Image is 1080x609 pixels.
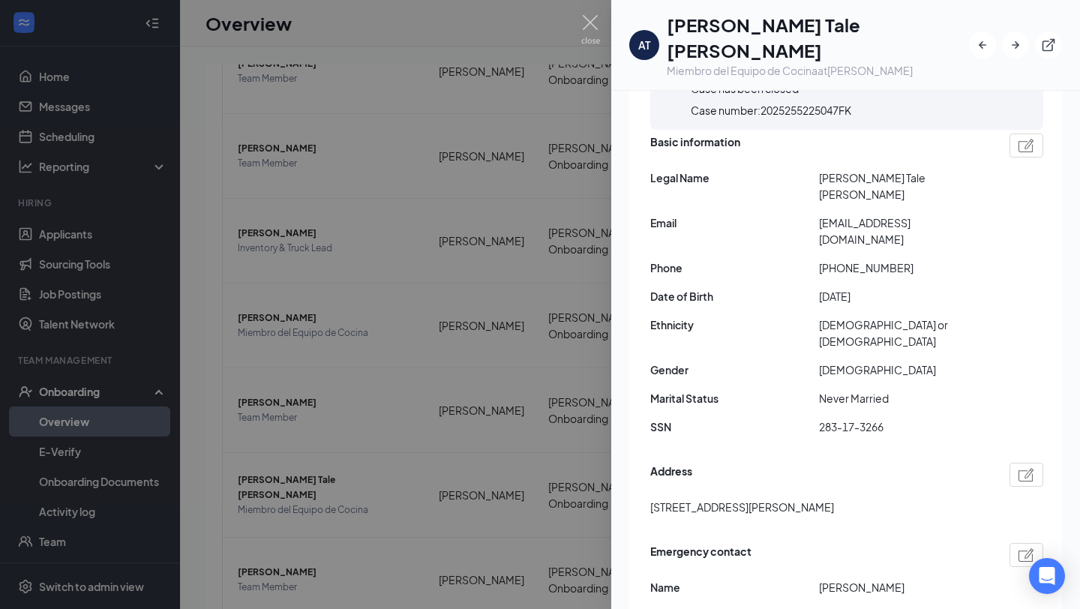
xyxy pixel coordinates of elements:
[667,63,969,78] div: Miembro del Equipo de Cocina at [PERSON_NAME]
[819,390,988,406] span: Never Married
[975,37,990,52] svg: ArrowLeftNew
[1002,31,1029,58] button: ArrowRight
[819,259,988,276] span: [PHONE_NUMBER]
[650,133,740,157] span: Basic information
[650,579,819,595] span: Name
[650,214,819,231] span: Email
[650,259,819,276] span: Phone
[1035,31,1062,58] button: ExternalLink
[650,390,819,406] span: Marital Status
[819,418,988,435] span: 283-17-3266
[819,214,988,247] span: [EMAIL_ADDRESS][DOMAIN_NAME]
[650,361,819,378] span: Gender
[667,12,969,63] h1: [PERSON_NAME] Tale [PERSON_NAME]
[819,579,988,595] span: [PERSON_NAME]
[650,463,692,487] span: Address
[1041,37,1056,52] svg: ExternalLink
[638,37,650,52] div: AT
[650,418,819,435] span: SSN
[819,288,988,304] span: [DATE]
[819,361,988,378] span: [DEMOGRAPHIC_DATA]
[650,288,819,304] span: Date of Birth
[969,31,996,58] button: ArrowLeftNew
[650,316,819,333] span: Ethnicity
[650,499,834,515] span: [STREET_ADDRESS][PERSON_NAME]
[1008,37,1023,52] svg: ArrowRight
[650,543,751,567] span: Emergency contact
[1029,558,1065,594] div: Open Intercom Messenger
[691,103,851,118] span: Case number: 2025255225047FK
[650,169,819,186] span: Legal Name
[819,169,988,202] span: [PERSON_NAME] Tale [PERSON_NAME]
[819,316,988,349] span: [DEMOGRAPHIC_DATA] or [DEMOGRAPHIC_DATA]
